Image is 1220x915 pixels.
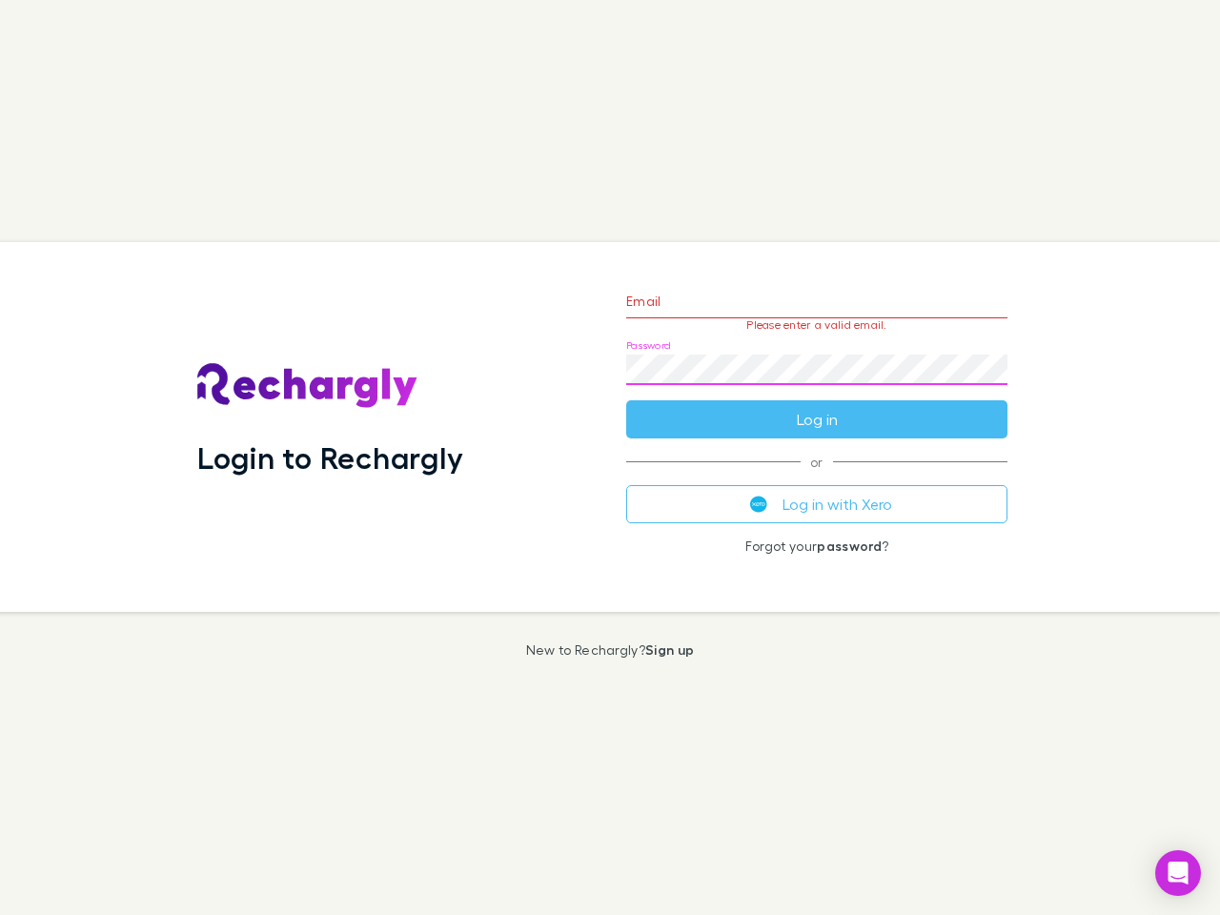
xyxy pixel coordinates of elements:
[626,461,1007,462] span: or
[626,338,671,353] label: Password
[526,642,695,658] p: New to Rechargly?
[750,496,767,513] img: Xero's logo
[645,641,694,658] a: Sign up
[197,363,418,409] img: Rechargly's Logo
[626,318,1007,332] p: Please enter a valid email.
[1155,850,1201,896] div: Open Intercom Messenger
[626,485,1007,523] button: Log in with Xero
[626,539,1007,554] p: Forgot your ?
[817,538,882,554] a: password
[626,400,1007,438] button: Log in
[197,439,463,476] h1: Login to Rechargly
